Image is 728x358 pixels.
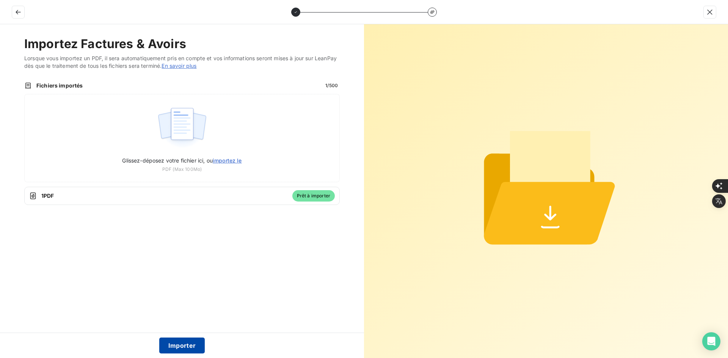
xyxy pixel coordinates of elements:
[162,166,202,173] span: PDF (Max 100Mo)
[122,157,242,164] span: Glissez-déposez votre fichier ici, ou
[702,332,720,350] div: Open Intercom Messenger
[159,338,205,353] button: Importer
[24,36,340,52] h2: Importez Factures & Avoirs
[213,157,242,164] span: importez le
[157,103,207,152] img: illustration
[292,190,335,202] span: Prêt à importer
[41,192,288,200] span: 1 PDF
[36,82,319,89] span: Fichiers importés
[162,63,196,69] a: En savoir plus
[24,55,340,70] span: Lorsque vous importez un PDF, il sera automatiquement pris en compte et vos informations seront m...
[323,82,340,89] span: 1 / 500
